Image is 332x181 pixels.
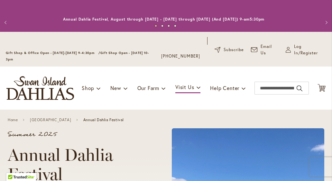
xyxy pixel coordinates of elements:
[261,43,279,56] span: Email Us
[155,25,157,27] button: 1 of 4
[8,118,18,122] a: Home
[82,85,94,91] span: Shop
[168,25,170,27] button: 3 of 4
[210,85,239,91] span: Help Center
[137,85,159,91] span: Our Farm
[161,25,163,27] button: 2 of 4
[215,47,244,53] a: Subscribe
[8,131,147,138] p: Summer 2025
[174,25,176,27] button: 4 of 4
[63,17,265,22] a: Annual Dahlia Festival, August through [DATE] - [DATE] through [DATE] (And [DATE]) 9-am5:30pm
[286,43,326,56] a: Log In/Register
[6,76,74,100] a: store logo
[251,43,279,56] a: Email Us
[224,47,244,53] span: Subscribe
[294,43,326,56] span: Log In/Register
[175,84,194,90] span: Visit Us
[319,16,332,29] button: Next
[110,85,121,91] span: New
[161,53,200,59] a: [PHONE_NUMBER]
[6,51,100,55] span: Gift Shop & Office Open - [DATE]-[DATE] 9-4:30pm /
[30,118,71,122] a: [GEOGRAPHIC_DATA]
[83,118,124,122] span: Annual Dahlia Festival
